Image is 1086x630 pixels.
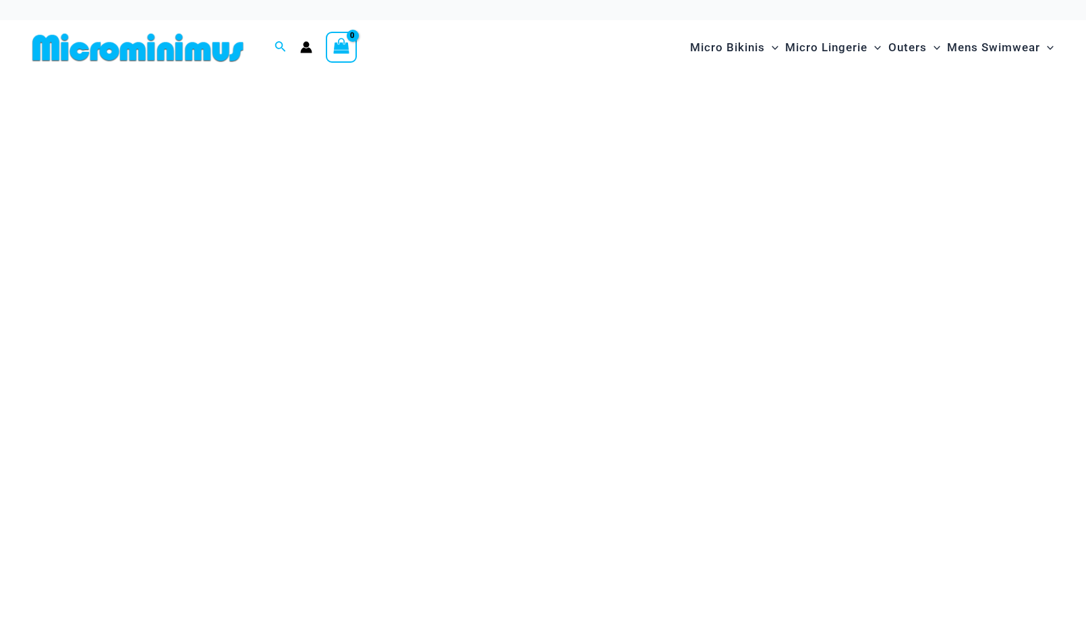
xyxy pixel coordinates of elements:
[867,30,881,65] span: Menu Toggle
[885,27,944,68] a: OutersMenu ToggleMenu Toggle
[275,39,287,56] a: Search icon link
[685,25,1059,70] nav: Site Navigation
[690,30,765,65] span: Micro Bikinis
[888,30,927,65] span: Outers
[687,27,782,68] a: Micro BikinisMenu ToggleMenu Toggle
[782,27,884,68] a: Micro LingerieMenu ToggleMenu Toggle
[947,30,1040,65] span: Mens Swimwear
[326,32,357,63] a: View Shopping Cart, empty
[765,30,778,65] span: Menu Toggle
[944,27,1057,68] a: Mens SwimwearMenu ToggleMenu Toggle
[785,30,867,65] span: Micro Lingerie
[1040,30,1054,65] span: Menu Toggle
[300,41,312,53] a: Account icon link
[927,30,940,65] span: Menu Toggle
[27,32,249,63] img: MM SHOP LOGO FLAT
